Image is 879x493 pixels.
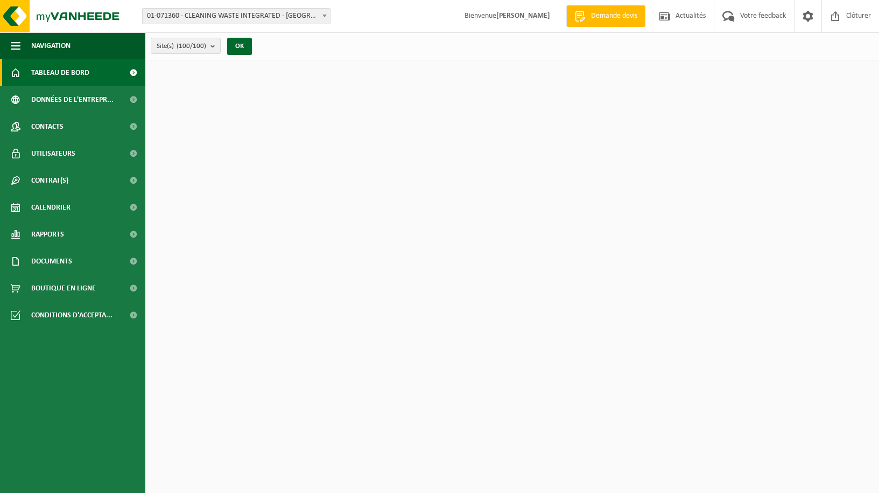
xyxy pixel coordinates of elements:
span: Tableau de bord [31,59,89,86]
span: Conditions d'accepta... [31,302,112,329]
button: OK [227,38,252,55]
span: Contrat(s) [31,167,68,194]
span: Calendrier [31,194,71,221]
span: Utilisateurs [31,140,75,167]
button: Site(s)(100/100) [151,38,221,54]
span: 01-071360 - CLEANING WASTE INTEGRATED - SAINT-GHISLAIN [143,9,330,24]
span: Navigation [31,32,71,59]
span: Rapports [31,221,64,248]
span: Demande devis [588,11,640,22]
span: Boutique en ligne [31,275,96,302]
span: Contacts [31,113,64,140]
span: Documents [31,248,72,275]
span: Données de l'entrepr... [31,86,114,113]
strong: [PERSON_NAME] [496,12,550,20]
a: Demande devis [566,5,645,27]
span: 01-071360 - CLEANING WASTE INTEGRATED - SAINT-GHISLAIN [142,8,330,24]
span: Site(s) [157,38,206,54]
count: (100/100) [177,43,206,50]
